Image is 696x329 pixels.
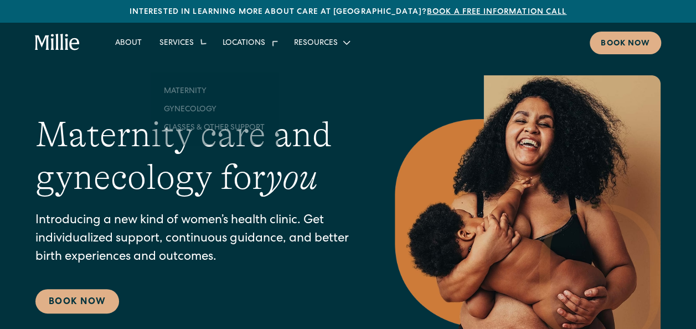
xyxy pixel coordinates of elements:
div: Resources [285,33,358,52]
a: Book a free information call [427,8,566,16]
div: Locations [223,38,265,49]
div: Services [151,33,214,52]
a: Maternity [155,81,274,99]
a: home [35,34,80,52]
a: About [106,33,151,52]
a: Book Now [35,289,119,313]
div: Book now [601,38,650,50]
a: Book now [590,32,661,54]
a: Classes & Other Support [155,117,274,136]
em: you [266,157,318,197]
a: Gynecology [155,99,274,117]
h1: Maternity care and gynecology for [35,114,350,199]
div: Resources [294,38,338,49]
div: Services [159,38,194,49]
nav: Services [151,72,278,145]
p: Introducing a new kind of women’s health clinic. Get individualized support, continuous guidance,... [35,212,350,267]
div: Locations [214,33,285,52]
